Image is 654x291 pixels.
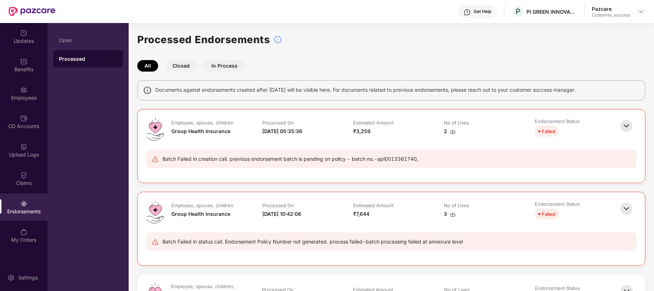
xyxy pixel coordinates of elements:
div: Employee, spouse, children [171,119,234,126]
div: Employee, spouse, children [171,202,234,209]
img: svg+xml;base64,PHN2ZyB4bWxucz0iaHR0cDovL3d3dy53My5vcmcvMjAwMC9zdmciIHdpZHRoPSIyNCIgaGVpZ2h0PSIyNC... [152,156,159,163]
img: svg+xml;base64,PHN2ZyBpZD0iRG93bmxvYWQtMzJ4MzIiIHhtbG5zPSJodHRwOi8vd3d3LnczLm9yZy8yMDAwL3N2ZyIgd2... [450,129,456,135]
div: Customer_success [592,12,630,18]
div: [DATE] 10:42:08 [262,210,301,218]
span: Documents against endorsements created after [DATE] will be visible here. For documents related t... [155,86,576,94]
button: In Process [204,60,245,72]
img: svg+xml;base64,PHN2ZyBpZD0iU2V0dGluZy0yMHgyMCIgeG1sbnM9Imh0dHA6Ly93d3cudzMub3JnLzIwMDAvc3ZnIiB3aW... [8,274,15,281]
img: svg+xml;base64,PHN2ZyBpZD0iRHJvcGRvd24tMzJ4MzIiIHhtbG5zPSJodHRwOi8vd3d3LnczLm9yZy8yMDAwL3N2ZyIgd2... [638,9,644,14]
img: svg+xml;base64,PHN2ZyBpZD0iSGVscC0zMngzMiIgeG1sbnM9Imh0dHA6Ly93d3cudzMub3JnLzIwMDAvc3ZnIiB3aWR0aD... [464,9,471,16]
button: Closed [165,60,197,72]
h1: Processed Endorsements [137,32,270,47]
div: 3 [444,210,456,218]
div: Open [59,37,117,43]
img: svg+xml;base64,PHN2ZyBpZD0iTXlfT3JkZXJzIiBkYXRhLW5hbWU9Ik15IE9yZGVycyIgeG1sbnM9Imh0dHA6Ly93d3cudz... [20,228,27,236]
div: Group Health Insurance [171,127,230,135]
img: svg+xml;base64,PHN2ZyBpZD0iQmFjay0zMngzMiIgeG1sbnM9Imh0dHA6Ly93d3cudzMub3JnLzIwMDAvc3ZnIiB3aWR0aD... [618,118,634,134]
div: Failed [542,127,555,135]
img: svg+xml;base64,PHN2ZyBpZD0iQ2xhaW0iIHhtbG5zPSJodHRwOi8vd3d3LnczLm9yZy8yMDAwL3N2ZyIgd2lkdGg9IjIwIi... [20,172,27,179]
div: No of Lives [444,119,469,126]
div: Estimated Amount [353,202,393,209]
div: ₹7,644 [353,210,369,218]
div: ₹3,259 [353,127,370,135]
div: Group Health Insurance [171,210,230,218]
div: Settings [16,274,40,281]
img: svg+xml;base64,PHN2ZyBpZD0iRW5kb3JzZW1lbnRzIiB4bWxucz0iaHR0cDovL3d3dy53My5vcmcvMjAwMC9zdmciIHdpZH... [20,200,27,207]
img: svg+xml;base64,PHN2ZyBpZD0iSW5mbyIgeG1sbnM9Imh0dHA6Ly93d3cudzMub3JnLzIwMDAvc3ZnIiB3aWR0aD0iMTQiIG... [143,86,152,95]
div: Endorsement Status [535,201,580,207]
div: Pazcare [592,5,630,12]
img: svg+xml;base64,PHN2ZyBpZD0iVXBkYXRlZCIgeG1sbnM9Imh0dHA6Ly93d3cudzMub3JnLzIwMDAvc3ZnIiB3aWR0aD0iMj... [20,29,27,37]
div: PI GREEN INNOVATIONS PRIVATE LIMITED [526,8,577,15]
div: Batch Failed in status call. Endorsement Policy Number not generated. process failed-batch proces... [162,238,463,246]
img: svg+xml;base64,PHN2ZyBpZD0iRW1wbG95ZWVzIiB4bWxucz0iaHR0cDovL3d3dy53My5vcmcvMjAwMC9zdmciIHdpZHRoPS... [20,86,27,94]
img: svg+xml;base64,PHN2ZyB4bWxucz0iaHR0cDovL3d3dy53My5vcmcvMjAwMC9zdmciIHdpZHRoPSI0OS4zMiIgaGVpZ2h0PS... [146,201,164,223]
img: svg+xml;base64,PHN2ZyBpZD0iQmVuZWZpdHMiIHhtbG5zPSJodHRwOi8vd3d3LnczLm9yZy8yMDAwL3N2ZyIgd2lkdGg9Ij... [20,58,27,65]
div: No of Lives [444,202,469,209]
div: Estimated Amount [353,119,393,126]
span: P [516,7,520,16]
img: svg+xml;base64,PHN2ZyB4bWxucz0iaHR0cDovL3d3dy53My5vcmcvMjAwMC9zdmciIHdpZHRoPSIyNCIgaGVpZ2h0PSIyNC... [152,238,159,246]
div: [DATE] 05:35:36 [262,127,302,135]
img: svg+xml;base64,PHN2ZyB4bWxucz0iaHR0cDovL3d3dy53My5vcmcvMjAwMC9zdmciIHdpZHRoPSI0OS4zMiIgaGVpZ2h0PS... [146,118,164,141]
div: Batch Failed in creation call. previous endorsement batch is pending on policy - batch no.-api001... [162,155,418,163]
div: Processed On [262,202,294,209]
div: Endorsement Status [535,118,580,124]
button: All [137,60,158,72]
img: svg+xml;base64,PHN2ZyBpZD0iQ0RfQWNjb3VudHMiIGRhdGEtbmFtZT0iQ0QgQWNjb3VudHMiIHhtbG5zPSJodHRwOi8vd3... [20,115,27,122]
div: Processed On [262,119,294,126]
img: svg+xml;base64,PHN2ZyBpZD0iVXBsb2FkX0xvZ3MiIGRhdGEtbmFtZT0iVXBsb2FkIExvZ3MiIHhtbG5zPSJodHRwOi8vd3... [20,143,27,150]
div: Processed [59,55,117,63]
div: Get Help [474,9,491,14]
img: svg+xml;base64,PHN2ZyBpZD0iQmFjay0zMngzMiIgeG1sbnM9Imh0dHA6Ly93d3cudzMub3JnLzIwMDAvc3ZnIiB3aWR0aD... [618,201,634,217]
img: svg+xml;base64,PHN2ZyBpZD0iRG93bmxvYWQtMzJ4MzIiIHhtbG5zPSJodHRwOi8vd3d3LnczLm9yZy8yMDAwL3N2ZyIgd2... [450,212,456,217]
img: New Pazcare Logo [9,7,55,16]
img: svg+xml;base64,PHN2ZyBpZD0iSW5mb18tXzMyeDMyIiBkYXRhLW5hbWU9IkluZm8gLSAzMngzMiIgeG1sbnM9Imh0dHA6Ly... [273,35,282,44]
div: 2 [444,127,456,135]
div: Failed [542,210,555,218]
